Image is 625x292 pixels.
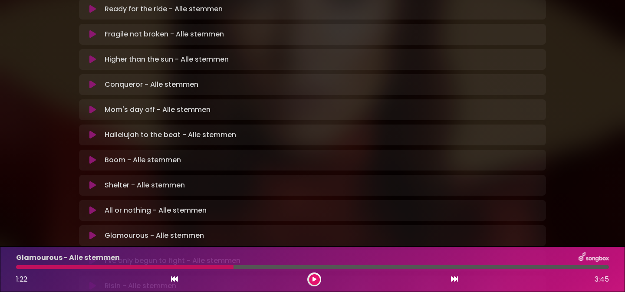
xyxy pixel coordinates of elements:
[16,253,120,263] p: Glamourous - Alle stemmen
[105,79,198,90] p: Conqueror - Alle stemmen
[579,252,609,263] img: songbox-logo-white.png
[105,180,185,190] p: Shelter - Alle stemmen
[105,230,204,241] p: Glamourous - Alle stemmen
[16,274,27,284] span: 1:22
[105,105,211,115] p: Mom's day off - Alle stemmen
[105,29,224,39] p: Fragile not broken - Alle stemmen
[105,54,229,65] p: Higher than the sun - Alle stemmen
[105,130,236,140] p: Hallelujah to the beat - Alle stemmen
[595,274,609,285] span: 3:45
[105,205,207,216] p: All or nothing - Alle stemmen
[105,155,181,165] p: Boom - Alle stemmen
[105,4,223,14] p: Ready for the ride - Alle stemmen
